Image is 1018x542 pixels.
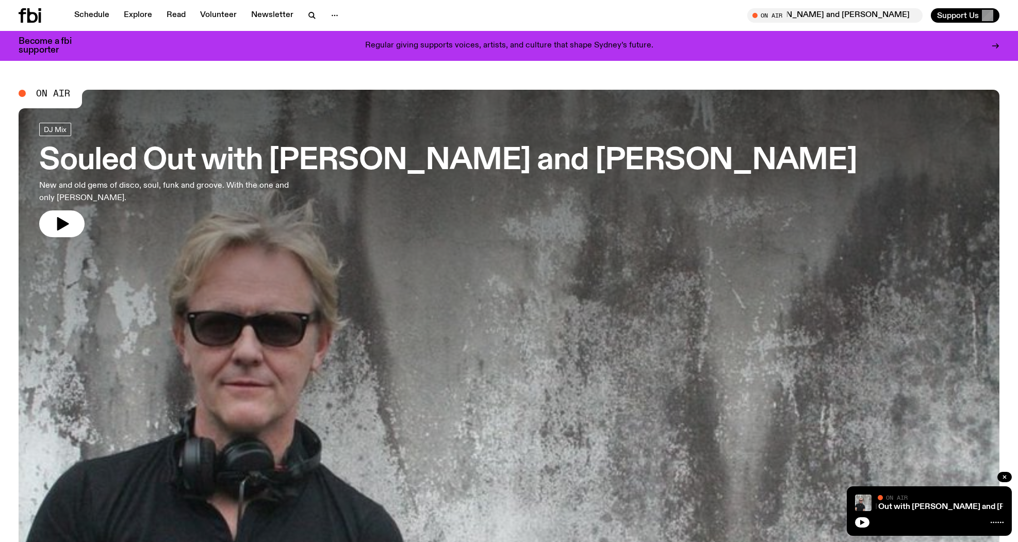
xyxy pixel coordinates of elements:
[937,11,979,20] span: Support Us
[855,495,872,511] img: Stephen looks directly at the camera, wearing a black tee, black sunglasses and headphones around...
[160,8,192,23] a: Read
[68,8,116,23] a: Schedule
[39,179,303,204] p: New and old gems of disco, soul, funk and groove. With the one and only [PERSON_NAME].
[365,41,653,51] p: Regular giving supports voices, artists, and culture that shape Sydney’s future.
[39,123,857,237] a: Souled Out with [PERSON_NAME] and [PERSON_NAME]New and old gems of disco, soul, funk and groove. ...
[39,146,857,175] h3: Souled Out with [PERSON_NAME] and [PERSON_NAME]
[36,89,70,98] span: On Air
[19,37,85,55] h3: Become a fbi supporter
[39,123,71,136] a: DJ Mix
[44,125,67,133] span: DJ Mix
[747,8,923,23] button: On AirSouled Out with [PERSON_NAME] and [PERSON_NAME]
[886,494,908,501] span: On Air
[118,8,158,23] a: Explore
[245,8,300,23] a: Newsletter
[931,8,999,23] button: Support Us
[194,8,243,23] a: Volunteer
